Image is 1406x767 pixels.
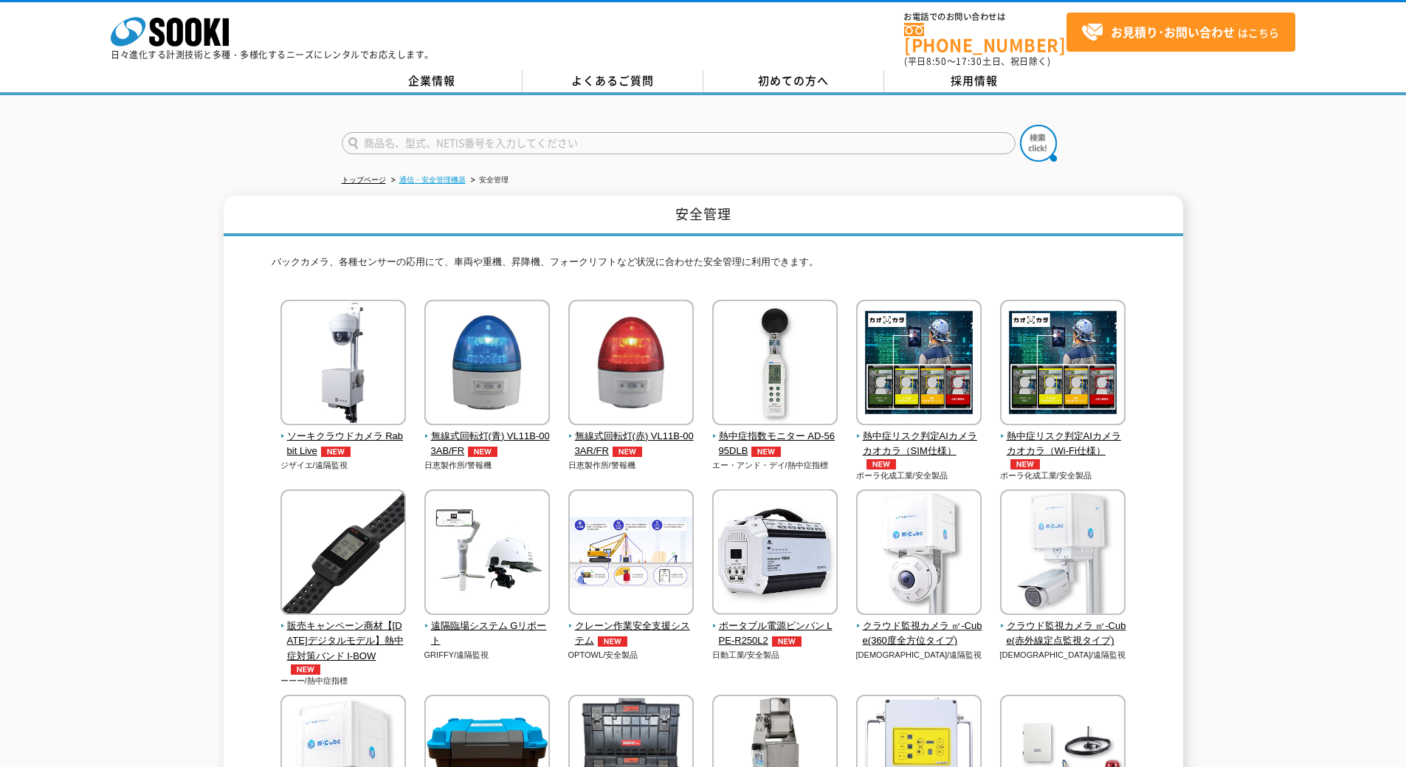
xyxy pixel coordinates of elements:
[568,619,695,650] span: クレーン作業安全支援システム
[1000,429,1126,470] span: 熱中症リスク判定AIカメラ カオカラ（Wi-Fi仕様）
[856,429,982,470] span: 熱中症リスク判定AIカメラ カオカラ（SIM仕様）
[342,70,523,92] a: 企業情報
[712,459,838,472] p: エー・アンド・デイ/熱中症指標
[280,300,406,429] img: ソーキクラウドカメラ Rabbit Live
[280,675,407,687] p: ーーー/熱中症指標
[1007,459,1044,470] img: NEW
[280,459,407,472] p: ジザイエ/遠隔監視
[424,415,551,459] a: 無線式回転灯(青) VL11B-003AB/FRNEW
[424,619,551,650] span: 遠隔臨場システム Gリポート
[703,70,884,92] a: 初めての方へ
[856,415,982,470] a: 熱中症リスク判定AIカメラ カオカラ（SIM仕様）NEW
[568,649,695,661] p: OPTOWL/安全製品
[1066,13,1295,52] a: お見積り･お問い合わせはこちら
[111,50,434,59] p: 日々進化する計測技術と多種・多様化するニーズにレンタルでお応えします。
[568,605,695,649] a: クレーン作業安全支援システムNEW
[856,619,982,650] span: クラウド監視カメラ ㎥-Cube(360度全方位タイプ)
[568,415,695,459] a: 無線式回転灯(赤) VL11B-003AR/FRNEW
[712,300,838,429] img: 熱中症指数モニター AD-5695DLB
[1081,21,1279,44] span: はこちら
[1020,125,1057,162] img: btn_search.png
[856,300,982,429] img: 熱中症リスク判定AIカメラ カオカラ（SIM仕様）
[1000,619,1126,650] span: クラウド監視カメラ ㎥-Cube(赤外線定点監視タイプ)
[1000,470,1126,482] p: ポーラ化成工業/安全製品
[1000,605,1126,649] a: クラウド監視カメラ ㎥-Cube(赤外線定点監視タイプ)
[342,176,386,184] a: トップページ
[280,619,407,675] span: 販売キャンペーン商材【[DATE]デジタルモデル】熱中症対策バンド I-BOW
[904,13,1066,21] span: お電話でのお問い合わせは
[748,447,785,457] img: NEW
[280,429,407,460] span: ソーキクラウドカメラ Rabbit Live
[272,255,1135,278] p: バックカメラ、各種センサーの応用にて、車両や重機、昇降機、フォークリフトなど状況に合わせた安全管理に利用できます。
[424,429,551,460] span: 無線式回転灯(青) VL11B-003AB/FR
[568,300,694,429] img: 無線式回転灯(赤) VL11B-003AR/FR
[956,55,982,68] span: 17:30
[342,132,1016,154] input: 商品名、型式、NETIS番号を入力してください
[758,72,829,89] span: 初めての方へ
[523,70,703,92] a: よくあるご質問
[1000,415,1126,470] a: 熱中症リスク判定AIカメラ カオカラ（Wi-Fi仕様）NEW
[712,415,838,459] a: 熱中症指数モニター AD-5695DLBNEW
[464,447,501,457] img: NEW
[609,447,646,457] img: NEW
[863,459,900,470] img: NEW
[224,196,1183,236] h1: 安全管理
[568,459,695,472] p: 日恵製作所/警報機
[712,619,838,650] span: ポータブル電源ピンバン LPE-R250L2
[856,470,982,482] p: ポーラ化成工業/安全製品
[884,70,1065,92] a: 採用情報
[424,459,551,472] p: 日恵製作所/警報機
[1000,649,1126,661] p: [DEMOGRAPHIC_DATA]/遠隔監視
[568,489,694,619] img: クレーン作業安全支援システム
[280,415,407,459] a: ソーキクラウドカメラ Rabbit LiveNEW
[280,489,406,619] img: 販売キャンペーン商材【2025年デジタルモデル】熱中症対策バンド I-BOW
[712,429,838,460] span: 熱中症指数モニター AD-5695DLB
[712,649,838,661] p: 日動工業/安全製品
[926,55,947,68] span: 8:50
[856,489,982,619] img: クラウド監視カメラ ㎥-Cube(360度全方位タイプ)
[1000,489,1126,619] img: クラウド監視カメラ ㎥-Cube(赤外線定点監視タイプ)
[1000,300,1126,429] img: 熱中症リスク判定AIカメラ カオカラ（Wi-Fi仕様）
[904,55,1050,68] span: (平日 ～ 土日、祝日除く)
[712,605,838,649] a: ポータブル電源ピンバン LPE-R250L2NEW
[1111,23,1235,41] strong: お見積り･お問い合わせ
[287,664,324,675] img: NEW
[856,649,982,661] p: [DEMOGRAPHIC_DATA]/遠隔監視
[317,447,354,457] img: NEW
[424,300,550,429] img: 無線式回転灯(青) VL11B-003AB/FR
[399,176,466,184] a: 通信・安全管理機器
[712,489,838,619] img: ポータブル電源ピンバン LPE-R250L2
[568,429,695,460] span: 無線式回転灯(赤) VL11B-003AR/FR
[424,605,551,649] a: 遠隔臨場システム Gリポート
[468,173,509,188] li: 安全管理
[424,649,551,661] p: GRIFFY/遠隔監視
[280,605,407,675] a: 販売キャンペーン商材【[DATE]デジタルモデル】熱中症対策バンド I-BOWNEW
[856,605,982,649] a: クラウド監視カメラ ㎥-Cube(360度全方位タイプ)
[768,636,805,647] img: NEW
[904,23,1066,53] a: [PHONE_NUMBER]
[594,636,631,647] img: NEW
[424,489,550,619] img: 遠隔臨場システム Gリポート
